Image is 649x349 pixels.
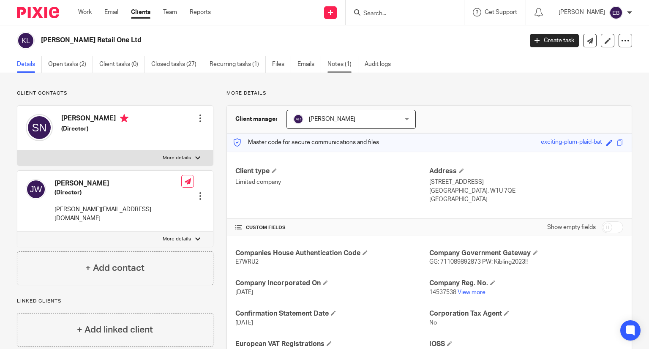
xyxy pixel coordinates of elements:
[559,8,605,16] p: [PERSON_NAME]
[429,195,623,204] p: [GEOGRAPHIC_DATA]
[55,179,181,188] h4: [PERSON_NAME]
[55,205,181,223] p: [PERSON_NAME][EMAIL_ADDRESS][DOMAIN_NAME]
[272,56,291,73] a: Files
[99,56,145,73] a: Client tasks (0)
[120,114,128,123] i: Primary
[429,178,623,186] p: [STREET_ADDRESS]
[293,114,303,124] img: svg%3E
[235,320,253,326] span: [DATE]
[541,138,602,147] div: exciting-plum-plaid-bat
[17,32,35,49] img: svg%3E
[429,187,623,195] p: [GEOGRAPHIC_DATA], W1U 7QE
[309,116,355,122] span: [PERSON_NAME]
[163,236,191,243] p: More details
[77,323,153,336] h4: + Add linked client
[163,8,177,16] a: Team
[609,6,623,19] img: svg%3E
[235,167,429,176] h4: Client type
[17,7,59,18] img: Pixie
[547,223,596,232] label: Show empty fields
[235,249,429,258] h4: Companies House Authentication Code
[363,10,439,18] input: Search
[429,249,623,258] h4: Company Government Gateway
[48,56,93,73] a: Open tasks (2)
[61,125,128,133] h5: (Director)
[41,36,422,45] h2: [PERSON_NAME] Retail One Ltd
[17,298,213,305] p: Linked clients
[530,34,579,47] a: Create task
[235,224,429,231] h4: CUSTOM FIELDS
[458,289,485,295] a: View more
[485,9,517,15] span: Get Support
[429,167,623,176] h4: Address
[163,155,191,161] p: More details
[235,279,429,288] h4: Company Incorporated On
[226,90,632,97] p: More details
[190,8,211,16] a: Reports
[235,259,259,265] span: E7WRU2
[297,56,321,73] a: Emails
[131,8,150,16] a: Clients
[26,179,46,199] img: svg%3E
[235,115,278,123] h3: Client manager
[235,340,429,349] h4: European VAT Registrations
[17,90,213,97] p: Client contacts
[26,114,53,141] img: svg%3E
[327,56,358,73] a: Notes (1)
[429,309,623,318] h4: Corporation Tax Agent
[78,8,92,16] a: Work
[235,309,429,318] h4: Confirmation Statement Date
[210,56,266,73] a: Recurring tasks (1)
[235,289,253,295] span: [DATE]
[104,8,118,16] a: Email
[233,138,379,147] p: Master code for secure communications and files
[17,56,42,73] a: Details
[429,259,528,265] span: GG: 711089892873 PW: Kibling2023!!
[429,320,437,326] span: No
[151,56,203,73] a: Closed tasks (27)
[61,114,128,125] h4: [PERSON_NAME]
[85,262,145,275] h4: + Add contact
[429,289,456,295] span: 14537538
[429,279,623,288] h4: Company Reg. No.
[365,56,397,73] a: Audit logs
[429,340,623,349] h4: IOSS
[55,188,181,197] h5: (Director)
[235,178,429,186] p: Limited company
